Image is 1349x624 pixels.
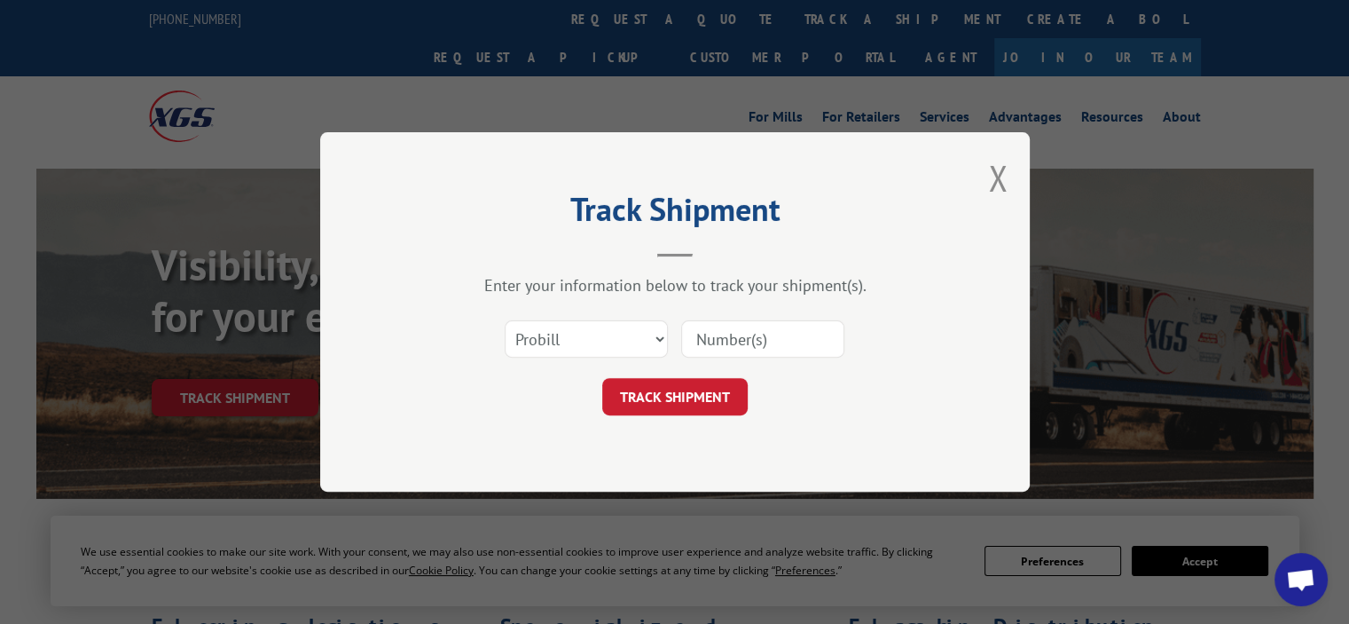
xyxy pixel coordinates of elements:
[988,154,1008,201] button: Close modal
[1274,553,1328,606] div: Open chat
[602,378,748,415] button: TRACK SHIPMENT
[409,197,941,231] h2: Track Shipment
[409,275,941,296] div: Enter your information below to track your shipment(s).
[681,320,844,358] input: Number(s)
